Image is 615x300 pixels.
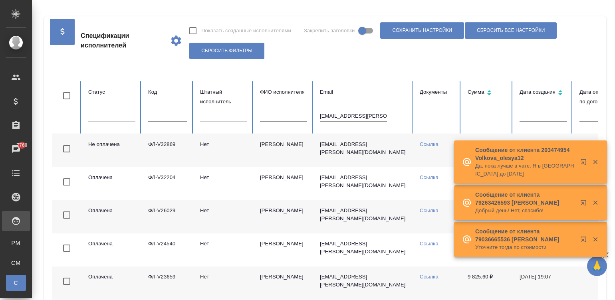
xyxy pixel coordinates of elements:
[320,87,407,97] div: Email
[82,266,142,300] td: Оплачена
[2,139,30,159] a: 7760
[420,174,438,180] a: Ссылка
[475,162,575,178] p: Да, пока лучше в чате. Я в [GEOGRAPHIC_DATA] до [DATE]
[475,243,575,251] p: Уточните тогда по стоимости
[82,167,142,200] td: Оплачена
[313,134,413,167] td: [EMAIL_ADDRESS][PERSON_NAME][DOMAIN_NAME]
[477,27,545,34] span: Сбросить все настройки
[200,87,247,107] div: Штатный исполнитель
[201,47,252,54] span: Сбросить фильтры
[313,167,413,200] td: [EMAIL_ADDRESS][PERSON_NAME][DOMAIN_NAME]
[6,235,26,251] a: PM
[58,140,75,157] span: Toggle Row Selected
[304,27,355,35] span: Закрепить заголовки
[313,266,413,300] td: [EMAIL_ADDRESS][PERSON_NAME][DOMAIN_NAME]
[587,236,603,243] button: Закрыть
[81,31,163,50] span: Спецификации исполнителей
[465,22,557,39] button: Сбросить все настройки
[587,158,603,166] button: Закрыть
[254,266,313,300] td: [PERSON_NAME]
[58,207,75,223] span: Toggle Row Selected
[58,174,75,190] span: Toggle Row Selected
[468,87,507,99] div: Сортировка
[575,195,595,214] button: Открыть в новой вкладке
[82,233,142,266] td: Оплачена
[58,273,75,290] span: Toggle Row Selected
[475,207,575,215] p: Добрый день! Нет, спасибо!
[82,200,142,233] td: Оплачена
[475,146,575,162] p: Сообщение от клиента 203474954 Volkova_olesya12
[6,255,26,271] a: CM
[420,141,438,147] a: Ссылка
[12,141,32,149] span: 7760
[142,233,194,266] td: ФЛ-V24540
[475,191,575,207] p: Сообщение от клиента 79263426593 [PERSON_NAME]
[10,239,22,247] span: PM
[194,200,254,233] td: Нет
[142,266,194,300] td: ФЛ-V23659
[575,154,595,173] button: Открыть в новой вкладке
[194,266,254,300] td: Нет
[6,275,26,291] a: С
[254,167,313,200] td: [PERSON_NAME]
[575,231,595,251] button: Открыть в новой вкладке
[254,200,313,233] td: [PERSON_NAME]
[475,227,575,243] p: Сообщение от клиента 79036665536 [PERSON_NAME]
[513,134,573,167] td: [DATE] 09:38
[313,200,413,233] td: [EMAIL_ADDRESS][PERSON_NAME][DOMAIN_NAME]
[520,87,567,99] div: Сортировка
[380,22,464,39] button: Сохранить настройки
[254,233,313,266] td: [PERSON_NAME]
[420,87,455,97] div: Документы
[194,134,254,167] td: Нет
[10,279,22,287] span: С
[194,233,254,266] td: Нет
[194,167,254,200] td: Нет
[254,134,313,167] td: [PERSON_NAME]
[461,134,513,167] td: 174,40 ₽
[88,87,135,97] div: Статус
[142,200,194,233] td: ФЛ-V26029
[420,207,438,213] a: Ссылка
[189,43,264,59] button: Сбросить фильтры
[142,134,194,167] td: ФЛ-V32869
[82,134,142,167] td: Не оплачена
[420,274,438,280] a: Ссылка
[58,240,75,257] span: Toggle Row Selected
[148,87,187,97] div: Код
[313,233,413,266] td: [EMAIL_ADDRESS][PERSON_NAME][DOMAIN_NAME]
[142,167,194,200] td: ФЛ-V32204
[10,259,22,267] span: CM
[587,199,603,206] button: Закрыть
[201,27,291,35] span: Показать созданные исполнителями
[392,27,452,34] span: Сохранить настройки
[260,87,307,97] div: ФИО исполнителя
[420,241,438,247] a: Ссылка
